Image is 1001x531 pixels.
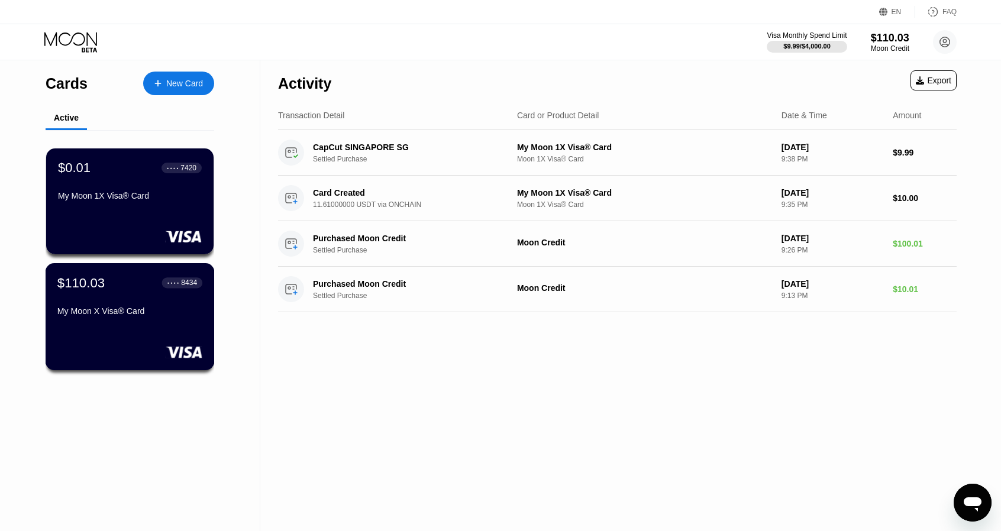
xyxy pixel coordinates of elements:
[910,70,957,90] div: Export
[517,188,772,197] div: My Moon 1X Visa® Card
[871,32,909,44] div: $110.03
[879,6,915,18] div: EN
[783,43,831,50] div: $9.99 / $4,000.00
[893,193,957,203] div: $10.00
[871,44,909,53] div: Moon Credit
[181,279,197,287] div: 8434
[278,176,957,221] div: Card Created11.61000000 USDT via ONCHAINMy Moon 1X Visa® CardMoon 1X Visa® Card[DATE]9:35 PM$10.00
[942,8,957,16] div: FAQ
[58,191,202,200] div: My Moon 1X Visa® Card
[871,32,909,53] div: $110.03Moon Credit
[767,31,847,40] div: Visa Monthly Spend Limit
[57,275,105,290] div: $110.03
[782,155,883,163] div: 9:38 PM
[313,155,519,163] div: Settled Purchase
[916,76,951,85] div: Export
[782,200,883,209] div: 9:35 PM
[278,267,957,312] div: Purchased Moon CreditSettled PurchaseMoon Credit[DATE]9:13 PM$10.01
[166,79,203,89] div: New Card
[782,234,883,243] div: [DATE]
[313,234,505,243] div: Purchased Moon Credit
[782,188,883,197] div: [DATE]
[313,188,505,197] div: Card Created
[782,292,883,300] div: 9:13 PM
[893,148,957,157] div: $9.99
[278,111,344,120] div: Transaction Detail
[893,284,957,294] div: $10.01
[143,72,214,95] div: New Card
[278,130,957,176] div: CapCut SINGAPORE SGSettled PurchaseMy Moon 1X Visa® CardMoon 1X Visa® Card[DATE]9:38 PM$9.99
[58,160,91,176] div: $0.01
[767,31,847,53] div: Visa Monthly Spend Limit$9.99/$4,000.00
[46,75,88,92] div: Cards
[782,279,883,289] div: [DATE]
[167,166,179,170] div: ● ● ● ●
[57,306,202,316] div: My Moon X Visa® Card
[954,484,992,522] iframe: Кнопка запуска окна обмена сообщениями
[313,279,505,289] div: Purchased Moon Credit
[782,111,827,120] div: Date & Time
[517,155,772,163] div: Moon 1X Visa® Card
[893,239,957,248] div: $100.01
[782,246,883,254] div: 9:26 PM
[278,221,957,267] div: Purchased Moon CreditSettled PurchaseMoon Credit[DATE]9:26 PM$100.01
[915,6,957,18] div: FAQ
[278,75,331,92] div: Activity
[517,143,772,152] div: My Moon 1X Visa® Card
[892,8,902,16] div: EN
[893,111,921,120] div: Amount
[46,148,214,254] div: $0.01● ● ● ●7420My Moon 1X Visa® Card
[313,292,519,300] div: Settled Purchase
[54,113,79,122] div: Active
[782,143,883,152] div: [DATE]
[517,283,772,293] div: Moon Credit
[517,238,772,247] div: Moon Credit
[313,200,519,209] div: 11.61000000 USDT via ONCHAIN
[517,111,599,120] div: Card or Product Detail
[167,281,179,284] div: ● ● ● ●
[517,200,772,209] div: Moon 1X Visa® Card
[313,246,519,254] div: Settled Purchase
[313,143,505,152] div: CapCut SINGAPORE SG
[46,264,214,370] div: $110.03● ● ● ●8434My Moon X Visa® Card
[180,164,196,172] div: 7420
